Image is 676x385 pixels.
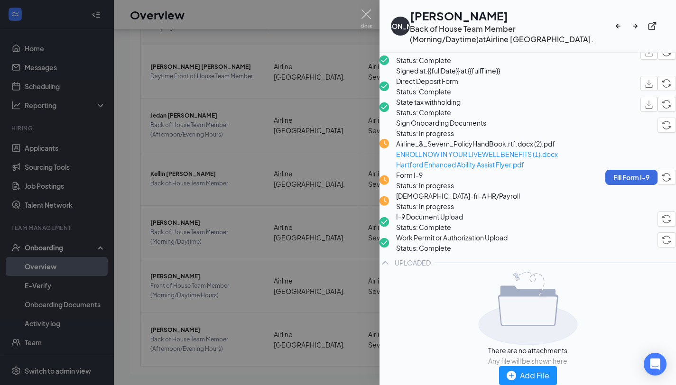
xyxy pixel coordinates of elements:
[396,86,458,97] span: Status: Complete
[644,353,667,376] div: Open Intercom Messenger
[396,128,558,138] span: Status: In progress
[396,222,463,232] span: Status: Complete
[396,138,558,149] span: Airline_&_Severn_PolicyHandBook.rtf.docx (2).pdf
[396,211,463,222] span: I-9 Document Upload
[613,21,623,31] svg: ArrowLeftNew
[396,118,558,128] span: Sign Onboarding Documents
[499,366,557,385] button: Add File
[648,18,665,35] button: ExternalLink
[396,107,461,118] span: Status: Complete
[410,8,613,24] h1: [PERSON_NAME]
[396,76,458,86] span: Direct Deposit Form
[395,258,431,267] div: UPLOADED
[373,21,428,31] div: [PERSON_NAME]
[396,191,520,201] span: [DEMOGRAPHIC_DATA]-fil-A HR/Payroll
[630,18,648,35] button: ArrowRight
[488,345,567,356] span: There are no attachments
[507,369,549,381] div: Add File
[396,55,500,65] span: Status: Complete
[396,97,461,107] span: State tax withholding
[380,257,391,268] svg: ChevronUp
[396,180,454,191] span: Status: In progress
[396,65,500,76] span: Signed at: {{fullDate}} at {{fullTime}}
[396,149,558,159] a: ENROLL NOW IN YOUR LIVEWELL BENEFITS (1).docx
[648,21,657,31] svg: ExternalLink
[396,201,520,211] span: Status: In progress
[410,24,613,45] div: Back of House Team Member (Morning/Daytime) at Airline [GEOGRAPHIC_DATA].
[396,159,558,170] a: Hartford Enhanced Ability Assist Flyer.pdf
[630,21,640,31] svg: ArrowRight
[613,18,630,35] button: ArrowLeftNew
[488,356,567,366] span: Any file will be shown here
[396,243,508,253] span: Status: Complete
[396,232,508,243] span: Work Permit or Authorization Upload
[605,170,657,185] button: Fill Form I-9
[396,170,454,180] span: Form I-9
